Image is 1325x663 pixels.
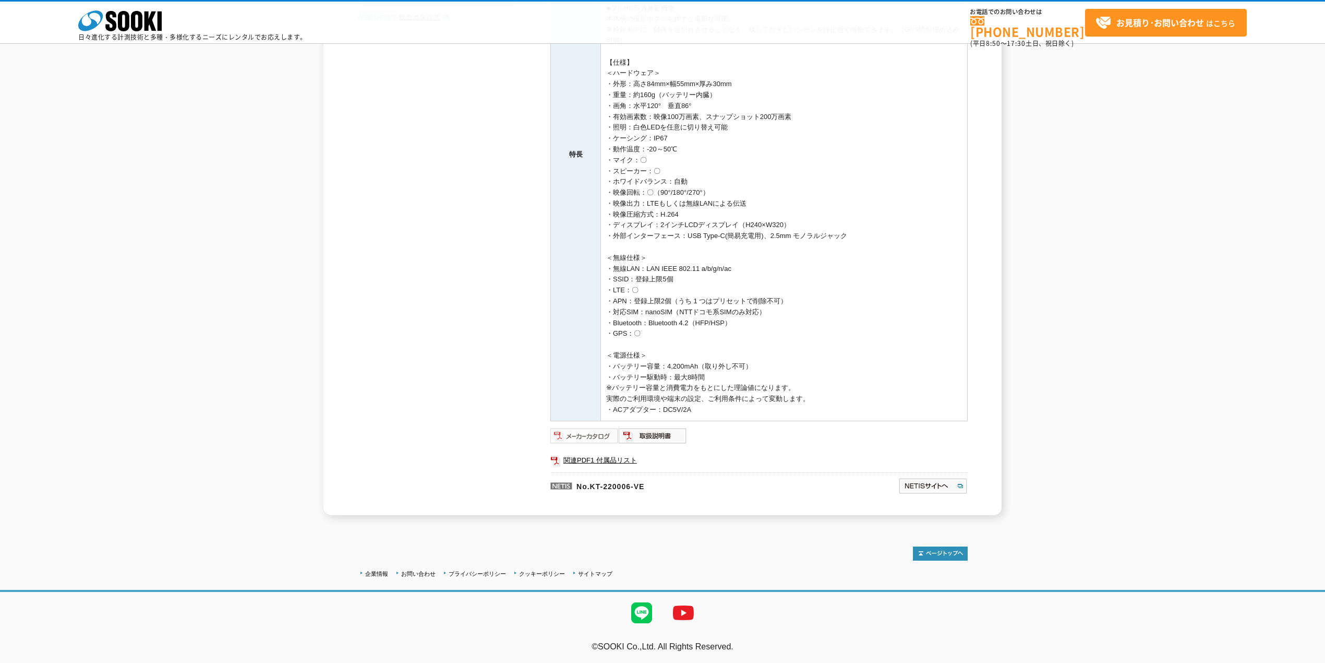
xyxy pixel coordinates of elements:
[1007,39,1026,48] span: 17:30
[898,478,968,494] img: NETISサイトへ
[970,16,1085,38] a: [PHONE_NUMBER]
[365,571,388,577] a: 企業情報
[913,547,968,561] img: トップページへ
[1095,15,1235,31] span: はこちら
[550,454,968,467] a: 関連PDF1 付属品リスト
[1285,653,1325,661] a: テストMail
[970,39,1074,48] span: (平日 ～ 土日、祝日除く)
[401,571,436,577] a: お問い合わせ
[619,428,687,444] img: 取扱説明書
[1085,9,1247,37] a: お見積り･お問い合わせはこちら
[78,34,307,40] p: 日々進化する計測技術と多種・多様化するニーズにレンタルでお応えします。
[550,428,619,444] img: メーカーカタログ
[578,571,612,577] a: サイトマップ
[550,434,619,442] a: メーカーカタログ
[519,571,565,577] a: クッキーポリシー
[662,592,704,634] img: YouTube
[621,592,662,634] img: LINE
[1116,16,1204,29] strong: お見積り･お問い合わせ
[970,9,1085,15] span: お電話でのお問い合わせは
[619,434,687,442] a: 取扱説明書
[550,472,798,498] p: No.KT-220006-VE
[449,571,506,577] a: プライバシーポリシー
[986,39,1001,48] span: 8:50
